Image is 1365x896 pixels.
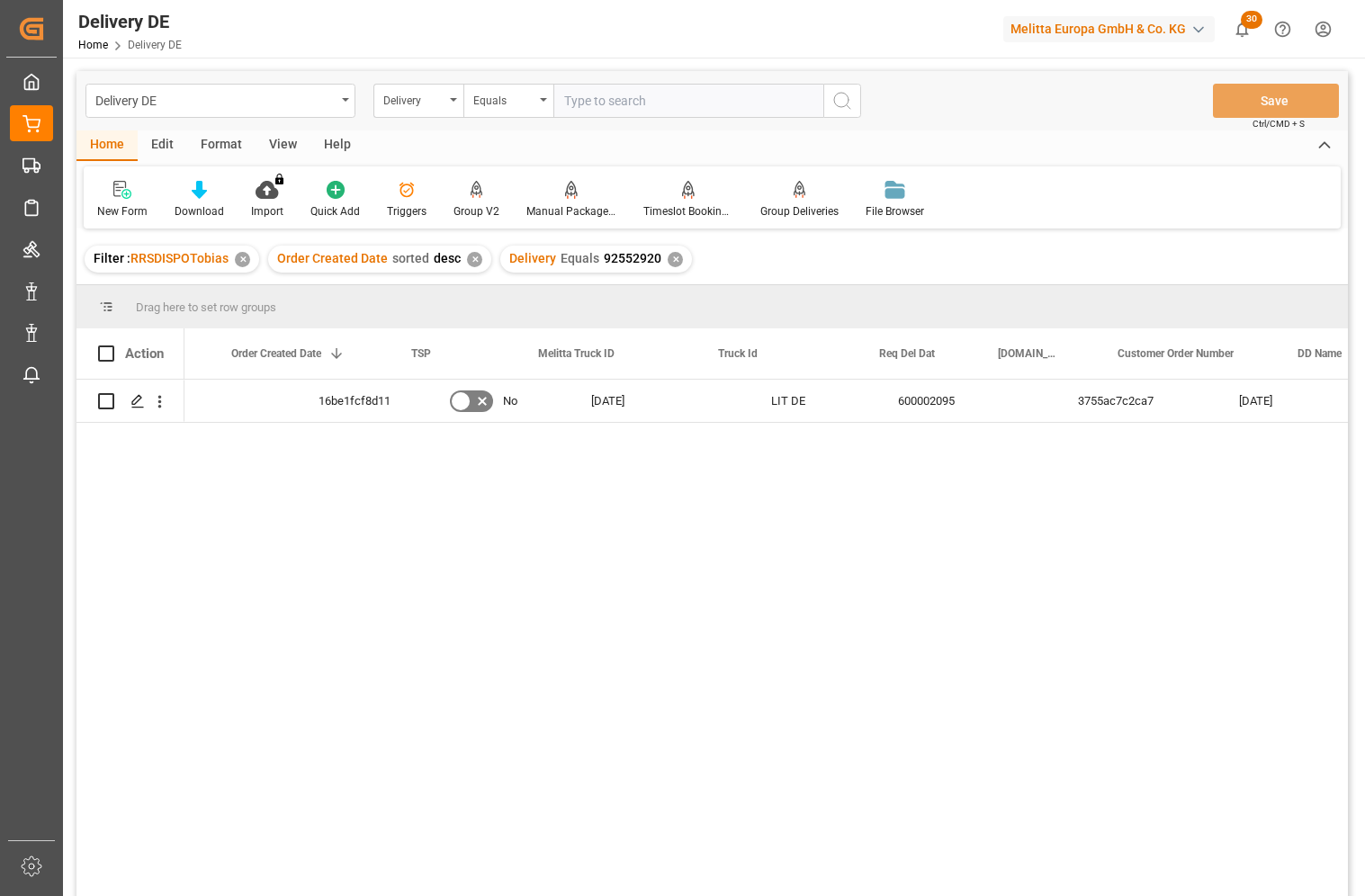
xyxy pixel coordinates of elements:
div: Press SPACE to select this row. [76,380,184,423]
div: Group Deliveries [760,203,839,220]
span: Order Created Date [231,347,321,360]
div: ✕ [235,252,250,267]
div: Delivery DE [95,88,336,111]
span: RRSDISPOTobias [130,251,229,265]
div: [DATE] [570,380,750,422]
button: open menu [85,84,355,118]
span: desc [434,251,461,265]
input: Type to search [553,84,823,118]
span: Filter : [94,251,130,265]
span: 92552920 [604,251,661,265]
div: ✕ [668,252,683,267]
button: search button [823,84,861,118]
button: Melitta Europa GmbH & Co. KG [1003,12,1222,46]
div: Action [125,345,164,362]
div: Triggers [387,203,427,220]
div: Manual Package TypeDetermination [526,203,616,220]
div: Home [76,130,138,161]
div: Group V2 [454,203,499,220]
div: New Form [97,203,148,220]
span: Equals [561,251,599,265]
div: Equals [473,88,534,109]
div: Download [175,203,224,220]
span: DD Name [1298,347,1342,360]
a: Home [78,39,108,51]
div: LIT DE [750,380,876,422]
div: Help [310,130,364,161]
button: open menu [373,84,463,118]
div: Melitta Europa GmbH & Co. KG [1003,16,1215,42]
div: ✕ [467,252,482,267]
span: Melitta Truck ID [538,347,615,360]
span: sorted [392,251,429,265]
span: Delivery [509,251,556,265]
div: Quick Add [310,203,360,220]
span: Order Created Date [277,251,388,265]
div: 16be1fcf8d11 [297,380,425,422]
button: Help Center [1262,9,1303,49]
div: Edit [138,130,187,161]
div: Delivery DE [78,8,182,35]
span: Ctrl/CMD + S [1253,117,1305,130]
div: 600002095 [876,380,1056,422]
button: open menu [463,84,553,118]
button: Save [1213,84,1339,118]
span: TSP [411,347,431,360]
div: View [256,130,310,161]
span: Truck Id [718,347,758,360]
span: Req Del Dat [879,347,935,360]
div: Timeslot Booking Report [643,203,733,220]
span: [DOMAIN_NAME] Dat [998,347,1058,360]
div: Format [187,130,256,161]
span: 30 [1241,11,1262,29]
div: [DATE] [1217,380,1336,422]
div: 3755ac7c2ca7 [1056,380,1217,422]
span: Customer Order Number [1118,347,1234,360]
button: show 30 new notifications [1222,9,1262,49]
div: File Browser [866,203,924,220]
div: Delivery [383,88,445,109]
span: Drag here to set row groups [136,300,276,314]
span: No [503,381,517,422]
